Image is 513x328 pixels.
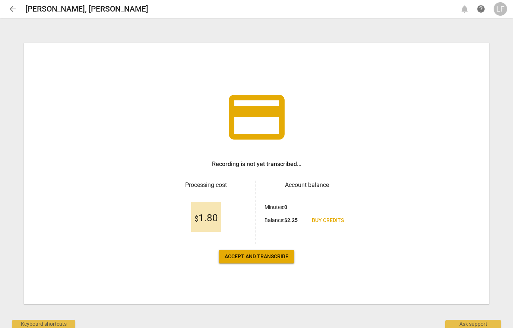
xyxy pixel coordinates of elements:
div: Keyboard shortcuts [12,320,75,328]
span: Buy credits [312,217,344,224]
button: Accept and transcribe [219,250,294,263]
p: Balance : [265,216,298,224]
a: Buy credits [306,214,350,227]
b: $ 2.25 [284,217,298,223]
span: arrow_back [8,4,17,13]
h2: [PERSON_NAME], [PERSON_NAME] [25,4,148,14]
a: Help [474,2,488,16]
span: credit_card [223,84,290,151]
div: Ask support [445,320,501,328]
h3: Account balance [265,181,350,190]
b: 0 [284,204,287,210]
button: LF [494,2,507,16]
h3: Recording is not yet transcribed... [212,160,301,169]
span: help [476,4,485,13]
span: 1.80 [194,213,218,224]
span: Accept and transcribe [225,253,288,260]
span: $ [194,214,199,223]
h3: Processing cost [164,181,249,190]
p: Minutes : [265,203,287,211]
